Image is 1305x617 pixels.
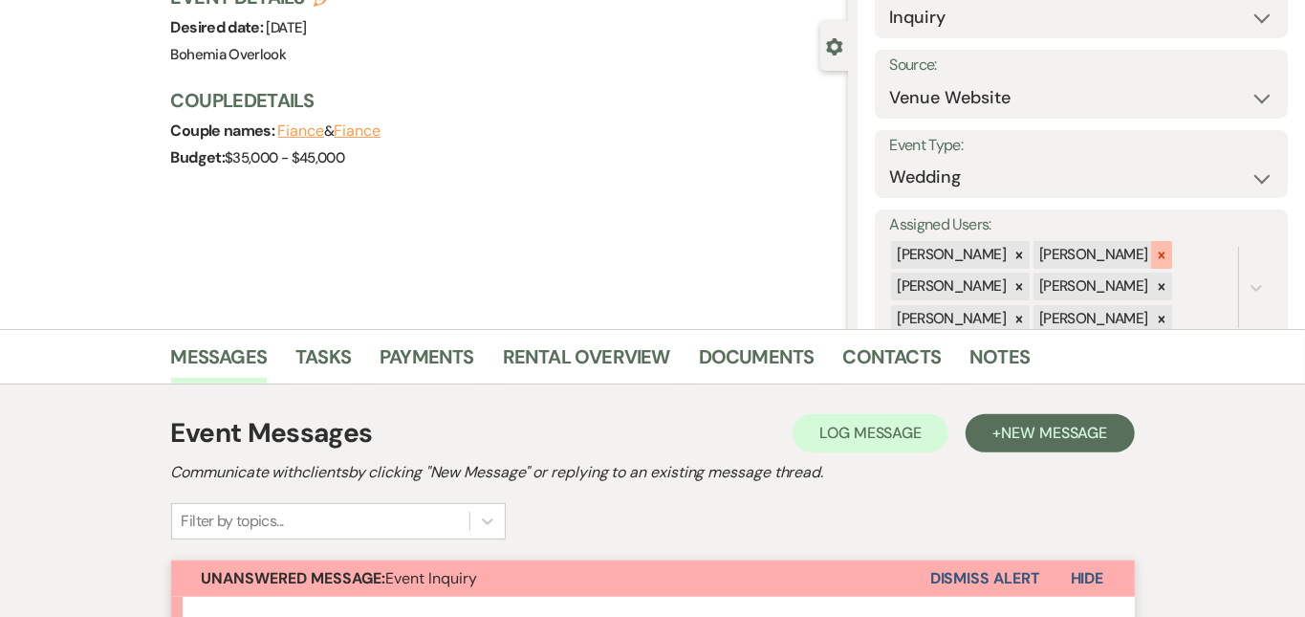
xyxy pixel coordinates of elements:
[171,461,1135,484] h2: Communicate with clients by clicking "New Message" or replying to an existing message thread.
[826,36,843,55] button: Close lead details
[278,121,381,141] span: &
[202,568,386,588] strong: Unanswered Message:
[267,18,307,37] span: [DATE]
[889,211,1273,239] label: Assigned Users:
[930,561,1040,597] button: Dismiss Alert
[334,123,381,139] button: Fiance
[843,342,942,384] a: Contacts
[380,342,474,384] a: Payments
[171,17,267,37] span: Desired date:
[966,414,1134,452] button: +New Message
[969,342,1030,384] a: Notes
[1040,561,1135,597] button: Hide
[793,414,948,452] button: Log Message
[891,241,1009,269] div: [PERSON_NAME]
[182,510,284,533] div: Filter by topics...
[1033,241,1151,269] div: [PERSON_NAME]
[171,45,287,64] span: Bohemia Overlook
[225,148,344,167] span: $35,000 - $45,000
[891,305,1009,333] div: [PERSON_NAME]
[503,342,670,384] a: Rental Overview
[819,423,922,443] span: Log Message
[891,273,1009,300] div: [PERSON_NAME]
[202,568,478,588] span: Event Inquiry
[1071,568,1104,588] span: Hide
[1033,305,1151,333] div: [PERSON_NAME]
[171,147,226,167] span: Budget:
[278,123,325,139] button: Fiance
[171,561,930,597] button: Unanswered Message:Event Inquiry
[171,342,268,384] a: Messages
[889,52,1273,79] label: Source:
[1033,273,1151,300] div: [PERSON_NAME]
[171,87,830,114] h3: Couple Details
[295,342,351,384] a: Tasks
[889,132,1273,160] label: Event Type:
[699,342,815,384] a: Documents
[171,413,373,453] h1: Event Messages
[171,121,278,141] span: Couple names:
[1001,423,1107,443] span: New Message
